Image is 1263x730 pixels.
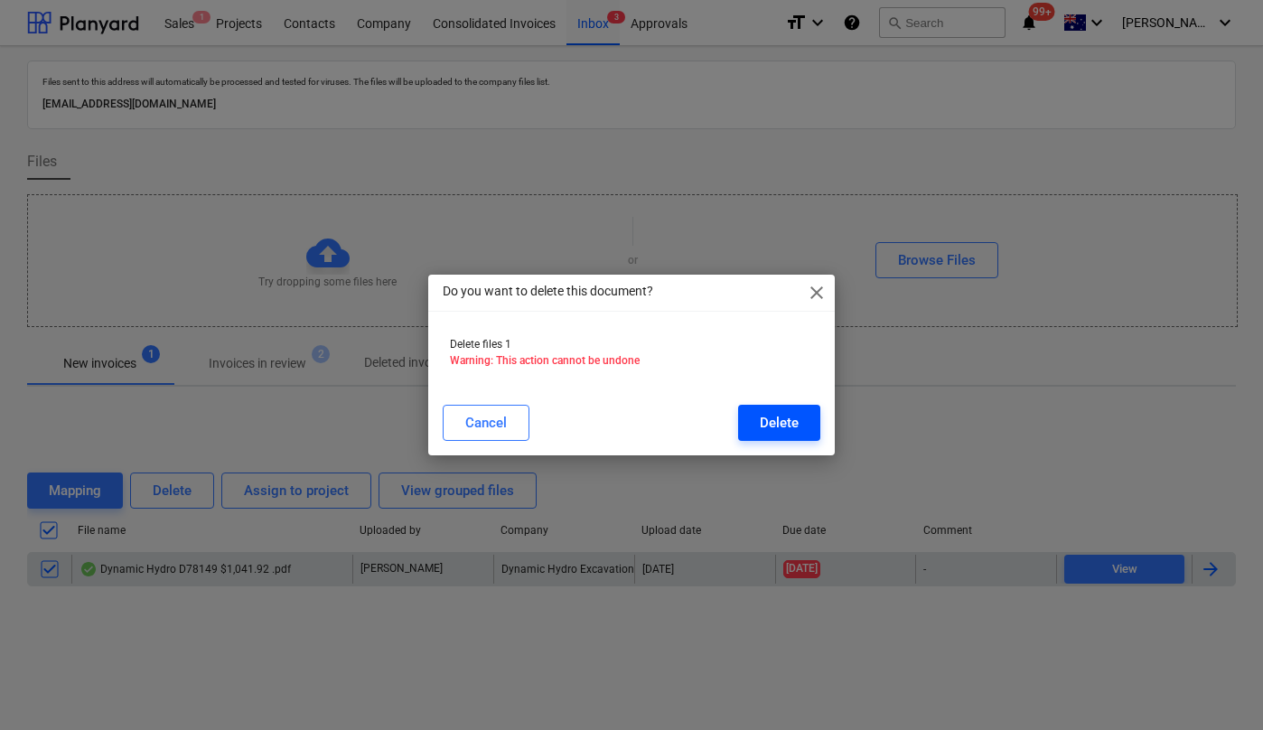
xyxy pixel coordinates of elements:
[738,405,820,441] button: Delete
[443,405,529,441] button: Cancel
[1173,643,1263,730] iframe: Chat Widget
[760,411,799,435] div: Delete
[465,411,507,435] div: Cancel
[450,353,813,369] p: Warning: This action cannot be undone
[450,337,813,352] p: Delete files 1
[443,282,653,301] p: Do you want to delete this document?
[806,282,828,304] span: close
